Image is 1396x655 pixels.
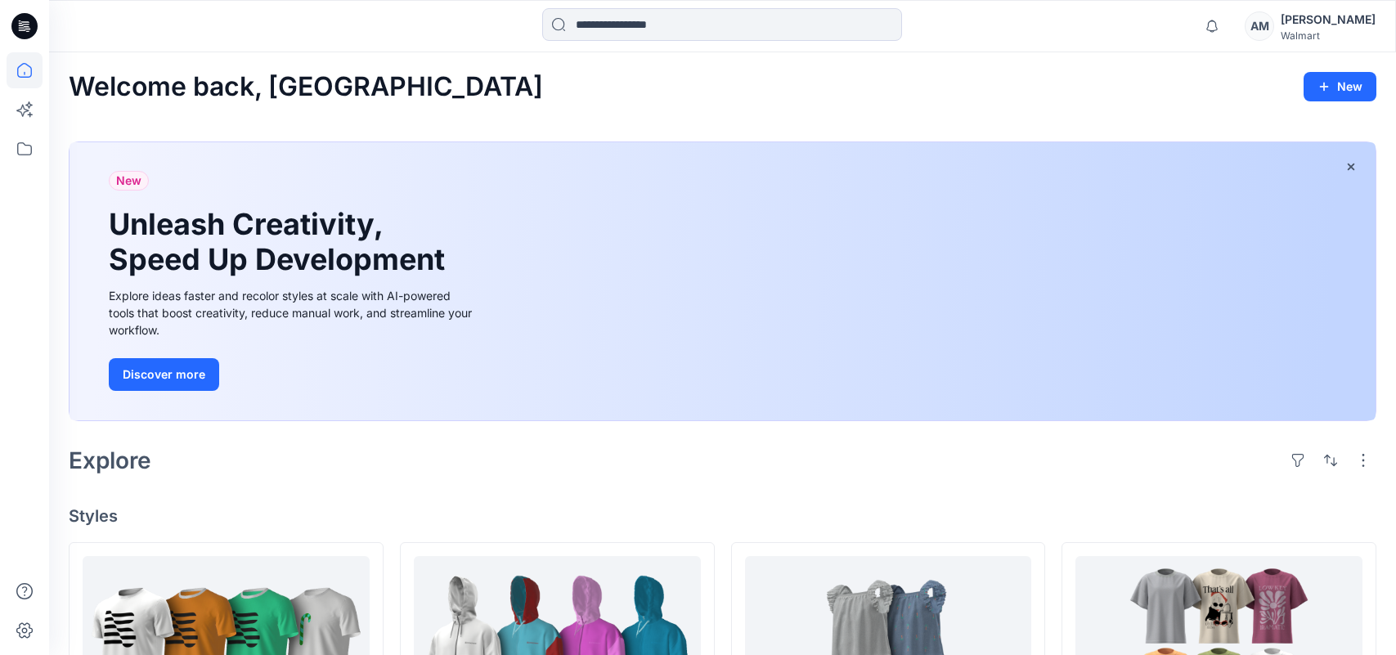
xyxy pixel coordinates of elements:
h1: Unleash Creativity, Speed Up Development [109,207,452,277]
h2: Welcome back, [GEOGRAPHIC_DATA] [69,72,543,102]
div: Explore ideas faster and recolor styles at scale with AI-powered tools that boost creativity, red... [109,287,477,339]
span: New [116,171,141,191]
div: [PERSON_NAME] [1281,10,1376,29]
div: AM [1245,11,1274,41]
a: Discover more [109,358,477,391]
button: Discover more [109,358,219,391]
h2: Explore [69,447,151,473]
button: New [1304,72,1376,101]
div: Walmart [1281,29,1376,42]
h4: Styles [69,506,1376,526]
